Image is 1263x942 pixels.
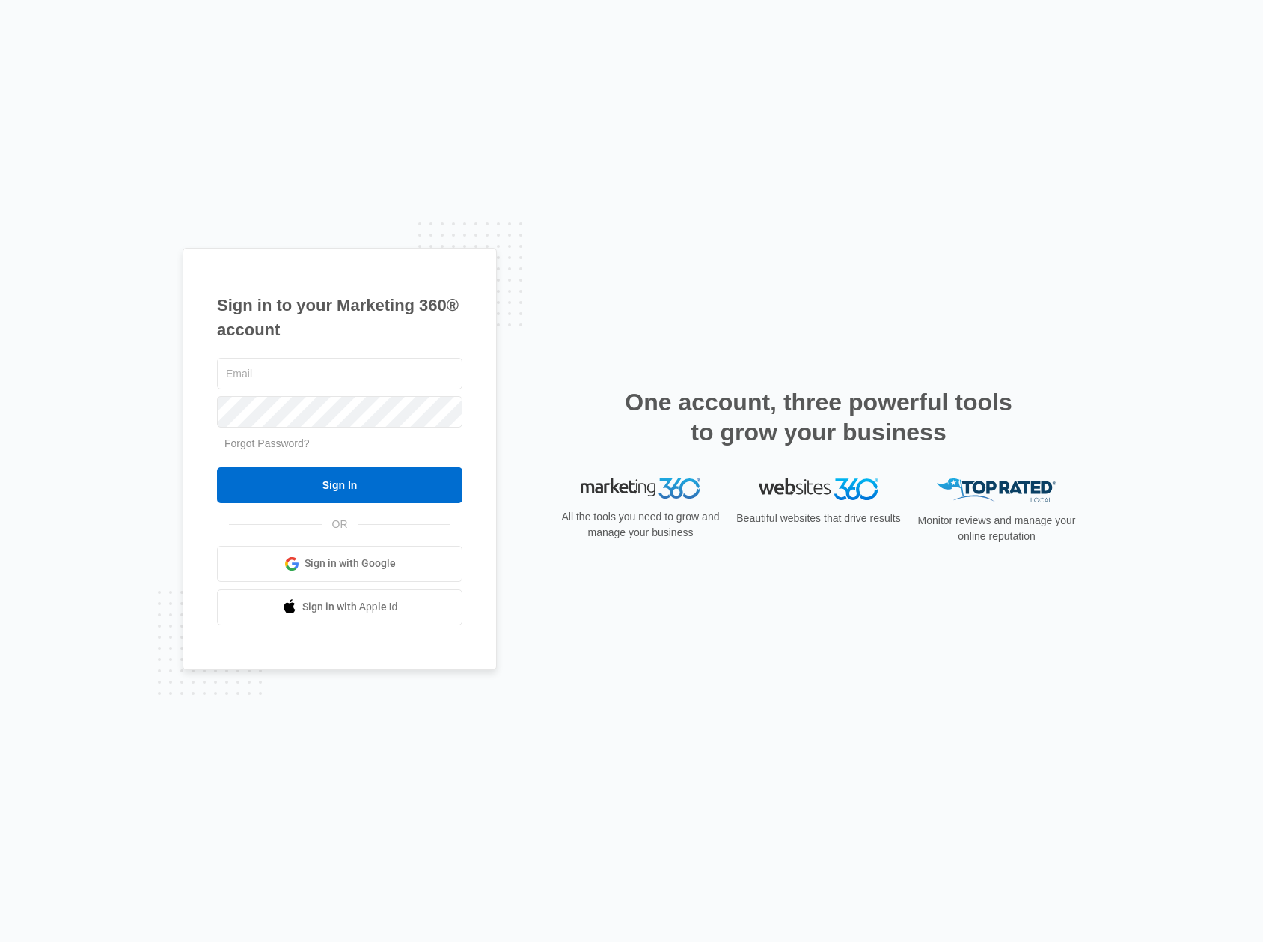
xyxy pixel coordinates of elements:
[581,478,700,499] img: Marketing 360
[224,437,310,449] a: Forgot Password?
[735,511,902,526] p: Beautiful websites that drive results
[913,513,1080,544] p: Monitor reviews and manage your online reputation
[217,546,462,582] a: Sign in with Google
[217,293,462,342] h1: Sign in to your Marketing 360® account
[557,509,724,541] p: All the tools you need to grow and manage your business
[322,517,358,532] span: OR
[217,589,462,625] a: Sign in with Apple Id
[302,599,398,615] span: Sign in with Apple Id
[620,387,1017,447] h2: One account, three powerful tools to grow your business
[305,556,396,571] span: Sign in with Google
[217,467,462,503] input: Sign In
[217,358,462,389] input: Email
[937,478,1056,503] img: Top Rated Local
[759,478,878,500] img: Websites 360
